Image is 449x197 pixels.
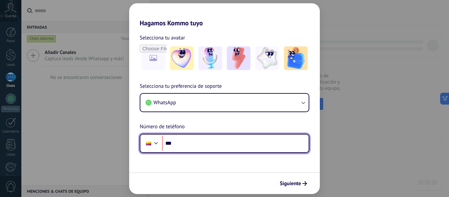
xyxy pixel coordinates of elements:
[284,46,308,70] img: -5.jpeg
[255,46,279,70] img: -4.jpeg
[154,99,176,106] span: WhatsApp
[129,3,320,27] h2: Hagamos Kommo tuyo
[140,123,185,131] span: Número de teléfono
[142,136,155,150] div: Colombia: + 57
[140,94,309,111] button: WhatsApp
[199,46,222,70] img: -2.jpeg
[227,46,250,70] img: -3.jpeg
[140,34,185,42] span: Selecciona tu avatar
[280,181,301,186] span: Siguiente
[170,46,194,70] img: -1.jpeg
[277,178,310,189] button: Siguiente
[140,82,222,91] span: Selecciona tu preferencia de soporte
